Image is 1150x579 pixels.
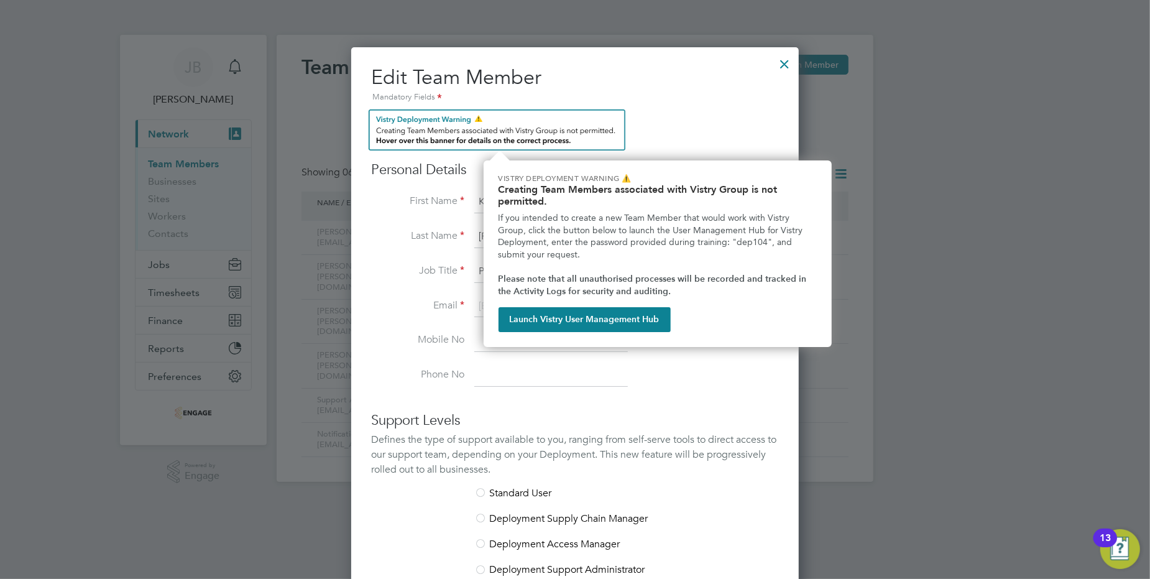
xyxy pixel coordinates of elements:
h3: Support Levels [371,412,779,430]
li: Standard User [371,487,779,512]
div: Mandatory Fields [371,91,779,104]
p: If you intended to create a new Team Member that would work with Vistry Group, click the button b... [499,212,817,261]
li: Deployment Access Manager [371,538,779,563]
label: First Name [371,195,464,208]
button: Launch Vistry User Management Hub [499,307,671,332]
div: Need to extend this Placement? Hover this banner. [484,160,832,347]
li: Deployment Supply Chain Manager [371,512,779,538]
button: Open Resource Center, 13 new notifications [1100,529,1140,569]
h2: Creating Team Members associated with Vistry Group is not permitted. [499,183,817,207]
label: Job Title [371,264,464,277]
label: Last Name [371,229,464,243]
label: Phone No [371,368,464,381]
p: Vistry Deployment Warning ⚠️ [499,173,817,183]
h2: Edit Team Member [371,65,779,104]
label: Email [371,299,464,312]
div: 13 [1100,538,1111,554]
button: Team Members Vistry Reminder [369,109,625,151]
h3: Personal Details [371,109,779,179]
label: Mobile No [371,333,464,346]
strong: Please note that all unauthorised processes will be recorded and tracked in the Activity Logs for... [499,274,809,297]
div: Defines the type of support available to you, ranging from self-serve tools to direct access to o... [371,432,779,477]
